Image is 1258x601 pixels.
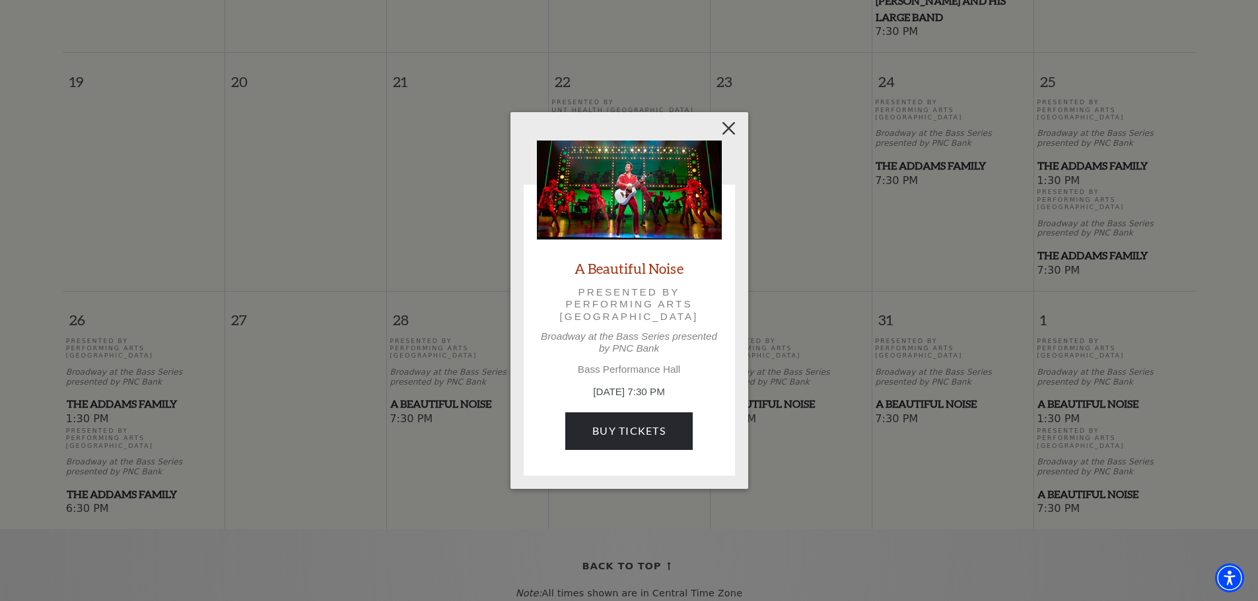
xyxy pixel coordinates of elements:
p: Bass Performance Hall [537,364,722,375]
p: Presented by Performing Arts [GEOGRAPHIC_DATA] [555,286,703,323]
div: Accessibility Menu [1215,563,1244,592]
a: A Beautiful Noise [575,259,683,277]
p: Broadway at the Bass Series presented by PNC Bank [537,331,722,354]
img: A Beautiful Noise [537,141,722,239]
p: [DATE] 7:30 PM [537,385,722,400]
button: Close [716,116,741,141]
a: Buy Tickets [565,412,693,449]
